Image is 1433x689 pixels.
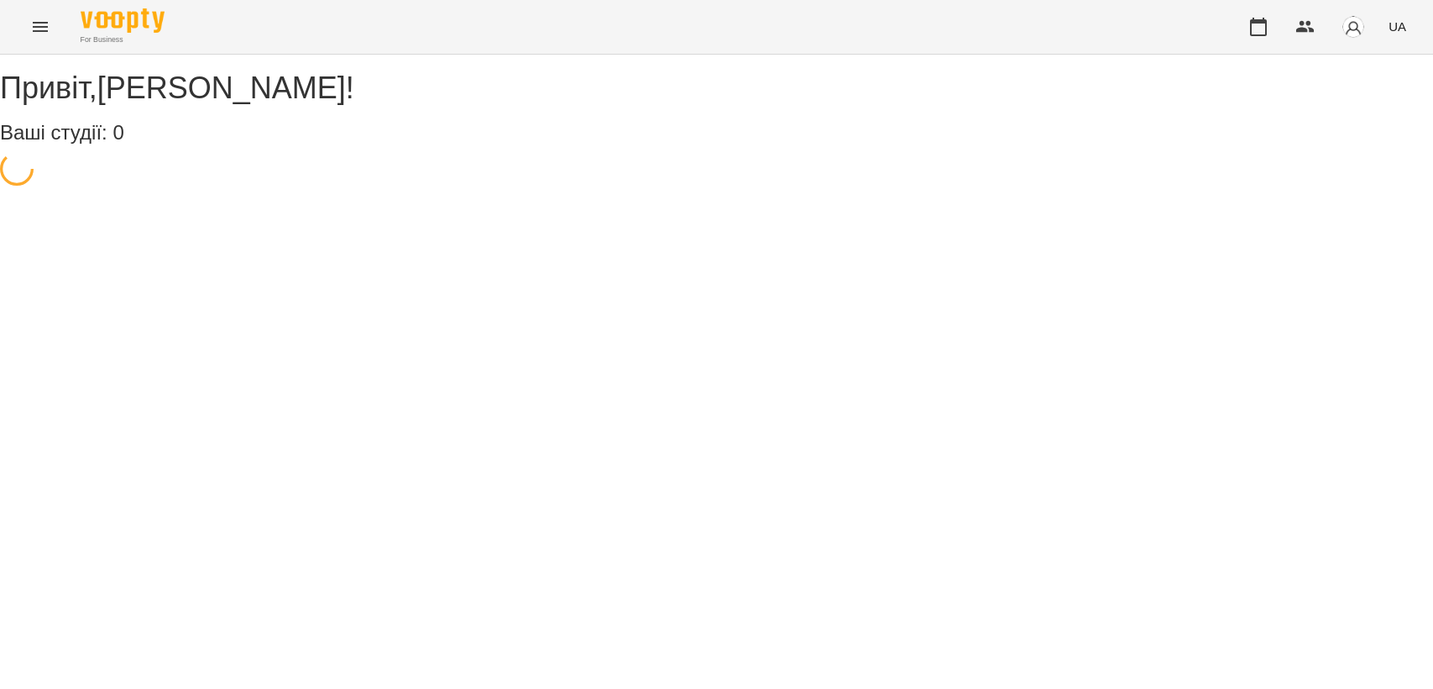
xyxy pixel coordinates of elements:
[112,121,123,144] span: 0
[20,7,60,47] button: Menu
[1389,18,1406,35] span: UA
[1382,11,1413,42] button: UA
[1341,15,1365,39] img: avatar_s.png
[81,8,165,33] img: Voopty Logo
[81,34,165,45] span: For Business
